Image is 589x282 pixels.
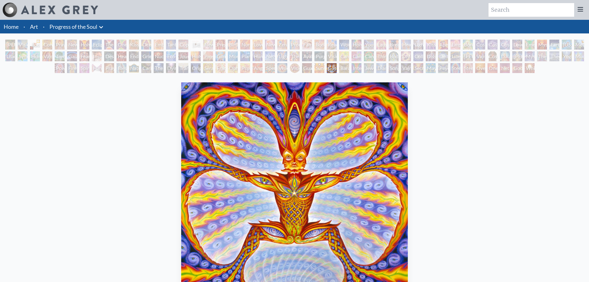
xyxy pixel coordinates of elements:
[438,51,448,61] div: Deities & Demons Drinking from the Milky Pool
[104,63,114,73] div: Praying Hands
[228,63,238,73] div: Ophanic Eyelash
[525,51,535,61] div: Mystic Eye
[166,51,176,61] div: Eco-Atlas
[574,40,584,50] div: Metamorphosis
[253,40,262,50] div: Love Circuit
[389,40,399,50] div: Breathing
[18,51,28,61] div: Symbiosis: Gall Wasp & Oak Tree
[253,51,262,61] div: Human Geometry
[376,40,386,50] div: Laughing Man
[92,63,102,73] div: Hands that See
[228,40,238,50] div: Birth
[67,63,77,73] div: Firewalking
[426,63,436,73] div: Mayan Being
[277,63,287,73] div: Vision Crystal
[265,51,275,61] div: Networks
[203,63,213,73] div: Seraphic Transport Docking on the Third Eye
[339,40,349,50] div: Wonder
[339,51,349,61] div: Cannabis Mudra
[327,40,337,50] div: Reading
[562,51,572,61] div: Yogi & the Möbius Sphere
[327,63,337,73] div: Cosmic Elf
[376,51,386,61] div: Third Eye Tears of Joy
[352,63,361,73] div: Interbeing
[67,40,77,50] div: New Man New Woman
[253,63,262,73] div: Angel Skin
[426,40,436,50] div: Kiss of the [MEDICAL_DATA]
[30,22,38,31] a: Art
[154,63,164,73] div: The Soul Finds It's Way
[265,63,275,73] div: Spectral Lotus
[475,63,485,73] div: Oversoul
[41,20,47,33] li: ·
[327,51,337,61] div: Vision Tree
[549,51,559,61] div: Theologue
[166,63,176,73] div: Dying
[203,51,213,61] div: Prostration
[401,40,411,50] div: Healing
[203,40,213,50] div: Newborn
[42,51,52,61] div: Vajra Horse
[512,51,522,61] div: [PERSON_NAME]
[525,40,535,50] div: Emerald Grail
[216,51,225,61] div: Glimpsing the Empyrean
[389,63,399,73] div: Song of Vajra Being
[488,51,497,61] div: Cosmic [DEMOGRAPHIC_DATA]
[191,40,201,50] div: [DEMOGRAPHIC_DATA] Embryo
[302,63,312,73] div: Guardian of Infinite Vision
[438,63,448,73] div: Peyote Being
[216,63,225,73] div: Fractal Eyes
[364,40,374,50] div: Young & Old
[30,51,40,61] div: Humming Bird
[67,51,77,61] div: Gaia
[537,40,547,50] div: Mysteriosa 2
[413,63,423,73] div: Secret Writing Being
[141,51,151,61] div: Grieving
[79,51,89,61] div: Fear
[178,51,188,61] div: Journey of the Wounded Healer
[314,63,324,73] div: Sunyata
[475,51,485,61] div: Vajra Guru
[129,63,139,73] div: Nature of Mind
[352,51,361,61] div: Cannabis Sutra
[500,51,510,61] div: Dalai Lama
[5,40,15,50] div: [PERSON_NAME] & Eve
[154,40,164,50] div: Embracing
[562,40,572,50] div: [US_STATE] Song
[265,40,275,50] div: New Family
[314,51,324,61] div: Purging
[191,51,201,61] div: Holy Fire
[141,63,151,73] div: Caring
[574,51,584,61] div: Mudra
[525,63,535,73] div: White Light
[450,40,460,50] div: Empowerment
[104,40,114,50] div: The Kiss
[302,51,312,61] div: Ayahuasca Visitation
[290,51,300,61] div: The Shulgins and their Alchemical Angels
[5,51,15,61] div: Lilacs
[117,40,126,50] div: One Taste
[240,51,250,61] div: Planetary Prayers
[129,40,139,50] div: Kissing
[549,40,559,50] div: Earth Energies
[302,40,312,50] div: Family
[475,40,485,50] div: Cosmic Creativity
[352,40,361,50] div: Holy Family
[463,63,473,73] div: Steeplehead 2
[228,51,238,61] div: Monochord
[463,51,473,61] div: [PERSON_NAME]
[314,40,324,50] div: Boo-boo
[290,40,300,50] div: Promise
[277,51,287,61] div: Lightworker
[500,63,510,73] div: Net of Being
[55,63,65,73] div: Power to the Peaceful
[290,63,300,73] div: Vision [PERSON_NAME]
[178,40,188,50] div: Copulating
[240,63,250,73] div: Psychomicrograph of a Fractal Paisley Cherub Feather Tip
[55,40,65,50] div: Praying
[216,40,225,50] div: Pregnancy
[500,40,510,50] div: Cosmic Lovers
[92,51,102,61] div: Insomnia
[55,51,65,61] div: Tree & Person
[141,40,151,50] div: Ocean of Love Bliss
